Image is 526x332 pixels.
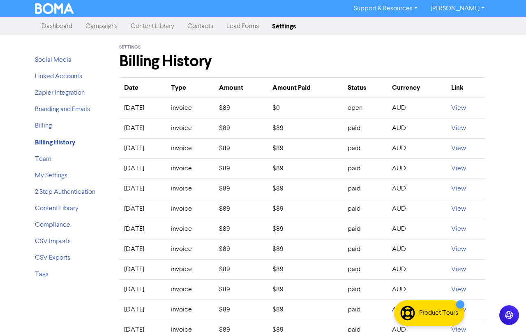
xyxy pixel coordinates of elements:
a: Billing History [35,139,75,146]
td: paid [343,260,387,280]
th: Amount [214,78,268,98]
td: AUD [387,280,446,300]
td: [DATE] [119,300,166,320]
td: $ 89 [268,179,343,199]
a: Billing [35,123,52,129]
a: Support & Resources [347,2,424,15]
a: [PERSON_NAME] [424,2,491,15]
th: Type [166,78,214,98]
a: Team [35,156,51,163]
a: CSV Exports [35,255,70,261]
td: [DATE] [119,139,166,159]
td: $ 89 [268,159,343,179]
td: $ 89 [214,199,268,219]
a: Contacts [181,18,220,35]
td: $ 89 [214,159,268,179]
td: $ 89 [214,300,268,320]
th: Link [446,78,485,98]
td: paid [343,239,387,260]
td: invoice [166,280,214,300]
a: View [451,125,466,132]
td: [DATE] [119,199,166,219]
td: paid [343,199,387,219]
td: $ 0 [268,98,343,118]
td: [DATE] [119,280,166,300]
td: $ 89 [214,118,268,139]
a: View [451,186,466,192]
td: invoice [166,239,214,260]
td: $ 89 [214,139,268,159]
td: AUD [387,199,446,219]
a: View [451,266,466,273]
td: invoice [166,179,214,199]
a: View [451,286,466,293]
td: [DATE] [119,118,166,139]
td: [DATE] [119,260,166,280]
a: View [451,206,466,212]
td: $ 89 [268,239,343,260]
td: paid [343,280,387,300]
a: View [451,105,466,111]
h1: Billing History [119,52,485,71]
td: $ 89 [268,139,343,159]
td: [DATE] [119,239,166,260]
a: Social Media [35,57,72,63]
td: $ 89 [268,118,343,139]
td: AUD [387,98,446,118]
a: Linked Accounts [35,73,82,80]
td: [DATE] [119,179,166,199]
td: $ 89 [268,199,343,219]
span: Settings [119,44,141,50]
td: invoice [166,219,214,239]
td: paid [343,300,387,320]
td: [DATE] [119,98,166,118]
a: CSV Imports [35,238,71,245]
td: invoice [166,118,214,139]
td: $ 89 [268,300,343,320]
a: Content Library [35,205,78,212]
a: Settings [265,18,302,35]
td: $ 89 [214,98,268,118]
td: open [343,98,387,118]
td: $ 89 [214,260,268,280]
a: My Settings [35,172,67,179]
td: $ 89 [268,219,343,239]
td: $ 89 [214,179,268,199]
td: paid [343,159,387,179]
a: Zapier Integration [35,90,85,96]
td: $ 89 [214,219,268,239]
td: invoice [166,199,214,219]
td: AUD [387,260,446,280]
a: View [451,226,466,232]
td: AUD [387,219,446,239]
a: Dashboard [35,18,79,35]
th: Status [343,78,387,98]
th: Amount Paid [268,78,343,98]
td: invoice [166,98,214,118]
strong: Billing History [35,138,75,146]
a: Content Library [124,18,181,35]
iframe: Chat Widget [485,293,526,332]
th: Date [119,78,166,98]
td: AUD [387,300,446,320]
td: $ 89 [214,239,268,260]
a: View [451,246,466,253]
a: View [451,145,466,152]
a: Compliance [35,222,70,228]
td: invoice [166,300,214,320]
td: invoice [166,260,214,280]
a: Branding and Emails [35,106,90,113]
a: Campaigns [79,18,124,35]
td: paid [343,118,387,139]
td: paid [343,219,387,239]
td: $ 89 [268,260,343,280]
td: invoice [166,139,214,159]
th: Currency [387,78,446,98]
img: BOMA Logo [35,3,74,14]
td: paid [343,179,387,199]
a: Lead Forms [220,18,265,35]
td: AUD [387,118,446,139]
td: $ 89 [268,280,343,300]
td: invoice [166,159,214,179]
